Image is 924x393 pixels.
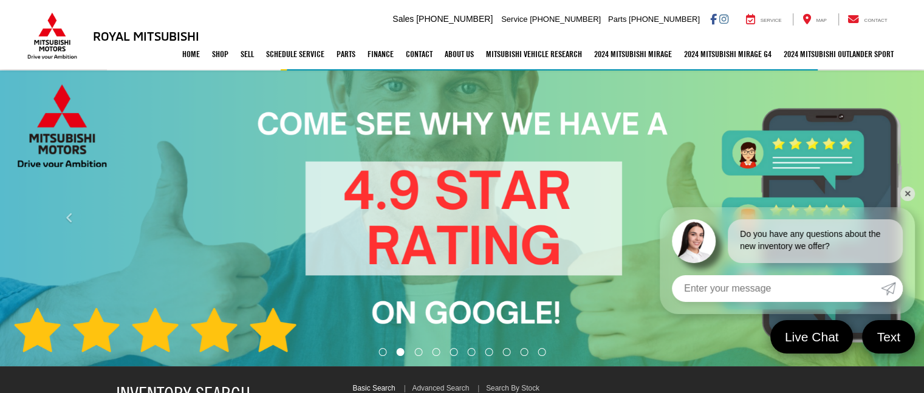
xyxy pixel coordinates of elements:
[450,348,458,356] li: Go to slide number 5.
[433,348,440,356] li: Go to slide number 4.
[588,39,678,69] a: 2024 Mitsubishi Mirage
[501,15,527,24] span: Service
[737,13,791,26] a: Service
[629,15,700,24] span: [PHONE_NUMBER]
[608,15,626,24] span: Parts
[864,18,887,23] span: Contact
[234,39,260,69] a: Sell
[871,329,906,345] span: Text
[779,329,845,345] span: Live Chat
[530,15,601,24] span: [PHONE_NUMBER]
[206,39,234,69] a: Shop
[400,39,439,69] a: Contact
[330,39,361,69] a: Parts: Opens in a new tab
[710,14,717,24] a: Facebook: Click to visit our Facebook page
[439,39,480,69] a: About Us
[378,348,386,356] li: Go to slide number 1.
[719,14,728,24] a: Instagram: Click to visit our Instagram page
[520,348,528,356] li: Go to slide number 9.
[480,39,588,69] a: Mitsubishi Vehicle Research
[672,219,716,263] img: Agent profile photo
[770,320,854,354] a: Live Chat
[778,39,900,69] a: 2024 Mitsubishi Outlander SPORT
[785,95,924,342] button: Click to view next picture.
[397,348,405,356] li: Go to slide number 2.
[502,348,510,356] li: Go to slide number 8.
[485,348,493,356] li: Go to slide number 7.
[176,39,206,69] a: Home
[361,39,400,69] a: Finance
[793,13,835,26] a: Map
[25,12,80,60] img: Mitsubishi
[816,18,826,23] span: Map
[392,14,414,24] span: Sales
[538,348,546,356] li: Go to slide number 10.
[672,275,881,302] input: Enter your message
[415,348,423,356] li: Go to slide number 3.
[416,14,493,24] span: [PHONE_NUMBER]
[728,219,903,263] div: Do you have any questions about the new inventory we offer?
[260,39,330,69] a: Schedule Service: Opens in a new tab
[862,320,915,354] a: Text
[467,348,475,356] li: Go to slide number 6.
[838,13,897,26] a: Contact
[678,39,778,69] a: 2024 Mitsubishi Mirage G4
[761,18,782,23] span: Service
[93,29,199,43] h3: Royal Mitsubishi
[881,275,903,302] a: Submit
